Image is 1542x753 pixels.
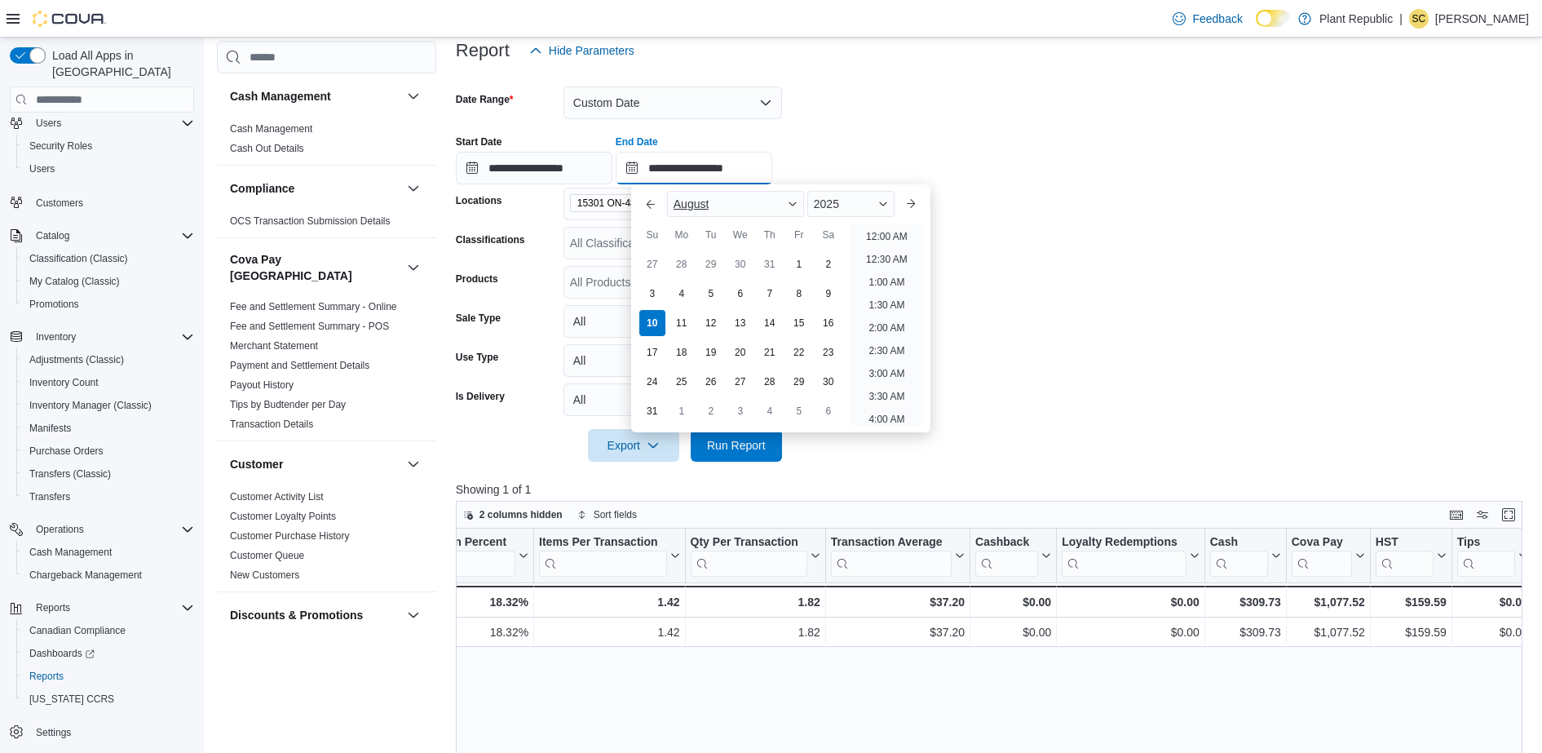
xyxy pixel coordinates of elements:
[975,535,1038,551] div: Cashback
[404,258,423,277] button: Cova Pay [GEOGRAPHIC_DATA]
[230,180,294,197] h3: Compliance
[757,369,783,395] div: day-28
[1166,2,1248,35] a: Feedback
[563,86,782,119] button: Custom Date
[230,88,331,104] h3: Cash Management
[230,143,304,154] a: Cash Out Details
[1409,9,1429,29] div: Samantha Crosby
[862,387,911,406] li: 3:30 AM
[16,619,201,642] button: Canadian Compliance
[831,535,965,577] button: Transaction Average
[230,251,400,284] button: Cova Pay [GEOGRAPHIC_DATA]
[1062,592,1200,612] div: $0.00
[862,318,911,338] li: 2:00 AM
[29,193,90,213] a: Customers
[36,523,84,536] span: Operations
[577,195,650,211] span: 15301 ON-48 #7
[975,592,1051,612] div: $0.00
[29,670,64,683] span: Reports
[230,569,299,582] span: New Customers
[29,598,77,618] button: Reports
[1399,9,1403,29] p: |
[29,113,194,133] span: Users
[691,429,782,462] button: Run Report
[975,535,1051,577] button: Cashback
[23,543,194,562] span: Cash Management
[23,565,194,585] span: Chargeback Management
[639,251,665,277] div: day-27
[698,281,724,307] div: day-5
[36,117,61,130] span: Users
[29,162,55,175] span: Users
[639,281,665,307] div: day-3
[230,569,299,581] a: New Customers
[230,456,400,472] button: Customer
[230,300,397,313] span: Fee and Settlement Summary - Online
[786,369,812,395] div: day-29
[404,535,515,577] div: Markdown Percent
[814,197,839,210] span: 2025
[23,272,126,291] a: My Catalog (Classic)
[975,535,1038,577] div: Cashback
[230,530,350,542] a: Customer Purchase History
[757,398,783,424] div: day-4
[23,667,194,686] span: Reports
[727,251,753,277] div: day-30
[230,180,400,197] button: Compliance
[727,222,753,248] div: We
[16,463,201,485] button: Transfers (Classic)
[230,418,313,431] span: Transaction Details
[1062,535,1186,551] div: Loyalty Redemptions
[36,229,69,242] span: Catalog
[29,275,120,288] span: My Catalog (Classic)
[479,508,563,521] span: 2 columns hidden
[898,191,924,217] button: Next month
[456,272,498,286] label: Products
[29,226,76,246] button: Catalog
[36,197,83,210] span: Customers
[33,11,106,27] img: Cova
[1457,535,1515,577] div: Tips
[230,215,391,228] span: OCS Transaction Submission Details
[29,399,152,412] span: Inventory Manager (Classic)
[786,281,812,307] div: day-8
[757,339,783,365] div: day-21
[23,621,132,640] a: Canadian Compliance
[230,142,304,155] span: Cash Out Details
[230,511,336,522] a: Customer Loyalty Points
[669,251,695,277] div: day-28
[230,607,400,623] button: Discounts & Promotions
[230,123,312,135] a: Cash Management
[616,152,772,184] input: Press the down key to enter a popover containing a calendar. Press the escape key to close the po...
[639,398,665,424] div: day-31
[29,723,77,742] a: Settings
[16,541,201,564] button: Cash Management
[23,396,194,415] span: Inventory Manager (Classic)
[29,624,126,637] span: Canadian Compliance
[29,598,194,618] span: Reports
[29,722,194,742] span: Settings
[16,247,201,270] button: Classification (Classic)
[757,222,783,248] div: Th
[807,191,895,217] div: Button. Open the year selector. 2025 is currently selected.
[23,644,194,663] span: Dashboards
[29,520,91,539] button: Operations
[1499,505,1518,525] button: Enter fullscreen
[1292,535,1365,577] button: Cova Pay
[1292,535,1352,551] div: Cova Pay
[1376,535,1434,551] div: HST
[230,301,397,312] a: Fee and Settlement Summary - Online
[230,549,304,562] span: Customer Queue
[29,327,194,347] span: Inventory
[16,371,201,394] button: Inventory Count
[1473,505,1492,525] button: Display options
[757,281,783,307] div: day-7
[29,546,112,559] span: Cash Management
[1210,535,1268,577] div: Cash
[23,136,194,156] span: Security Roles
[862,295,911,315] li: 1:30 AM
[690,592,820,612] div: 1.82
[23,441,194,461] span: Purchase Orders
[29,445,104,458] span: Purchase Orders
[786,251,812,277] div: day-1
